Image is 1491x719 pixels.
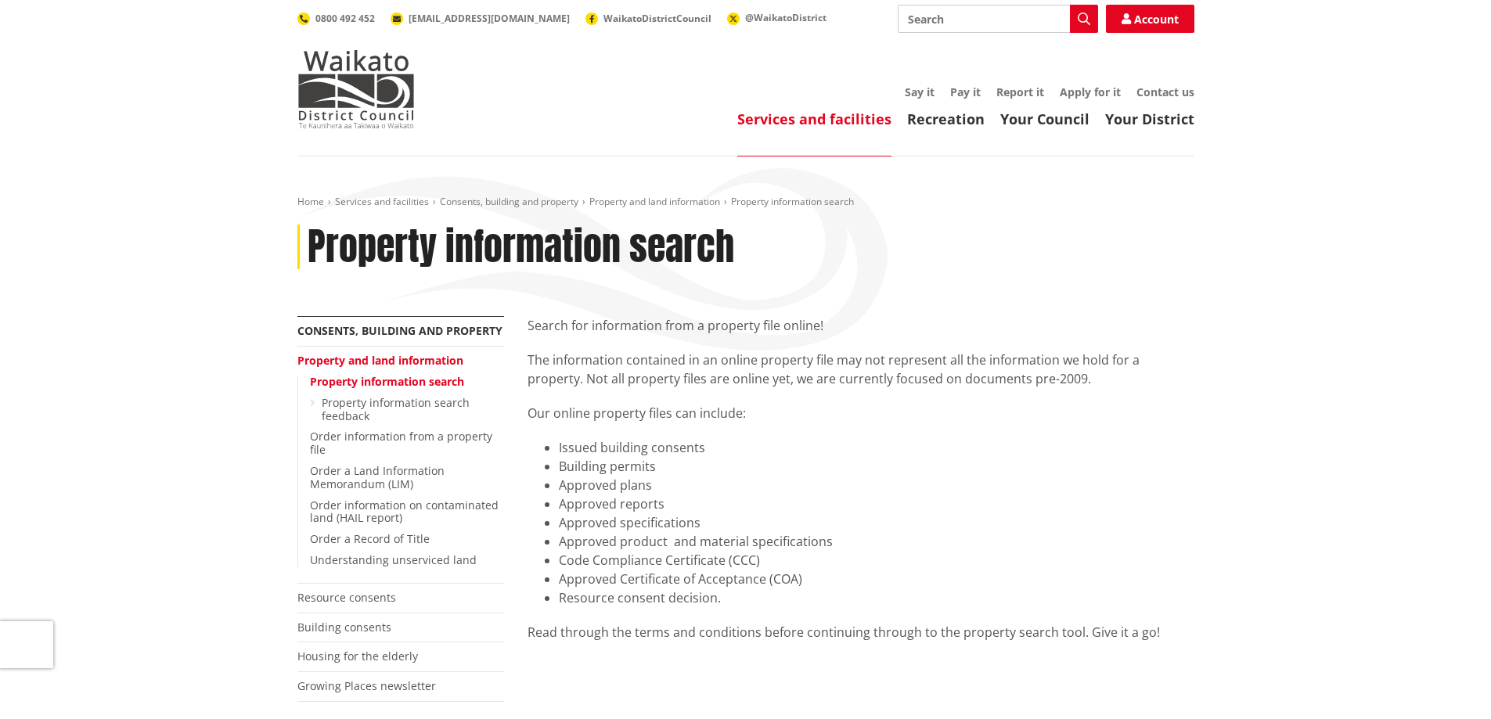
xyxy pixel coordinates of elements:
a: Services and facilities [335,195,429,208]
input: Search input [898,5,1098,33]
a: Order a Land Information Memorandum (LIM) [310,463,445,491]
li: Building permits [559,457,1194,476]
a: Resource consents [297,590,396,605]
a: Consents, building and property [440,195,578,208]
li: Issued building consents [559,438,1194,457]
a: Building consents [297,620,391,635]
a: Recreation [907,110,985,128]
a: @WaikatoDistrict [727,11,827,24]
li: Approved Certificate of Acceptance (COA) [559,570,1194,588]
span: Property information search [731,195,854,208]
nav: breadcrumb [297,196,1194,209]
a: Consents, building and property [297,323,502,338]
span: WaikatoDistrictCouncil [603,12,711,25]
li: Resource consent decision. [559,588,1194,607]
a: Home [297,195,324,208]
a: Property information search [310,374,464,389]
a: Growing Places newsletter [297,678,436,693]
a: Pay it [950,84,981,99]
a: Report it [996,84,1044,99]
a: Order information on contaminated land (HAIL report) [310,498,499,526]
a: Housing for the elderly [297,649,418,663]
li: Approved specifications [559,513,1194,532]
a: Property and land information [297,353,463,368]
a: 0800 492 452 [297,12,375,25]
img: Waikato District Council - Te Kaunihera aa Takiwaa o Waikato [297,50,415,128]
p: Search for information from a property file online! [528,316,1194,335]
li: Code Compliance Certificate (CCC) [559,551,1194,570]
a: [EMAIL_ADDRESS][DOMAIN_NAME] [391,12,570,25]
a: Account [1106,5,1194,33]
a: Apply for it [1060,84,1121,99]
p: The information contained in an online property file may not represent all the information we hol... [528,351,1194,388]
a: Services and facilities [737,110,891,128]
li: Approved reports [559,494,1194,513]
div: Read through the terms and conditions before continuing through to the property search tool. Give... [528,623,1194,642]
li: Approved plans [559,476,1194,494]
a: Order information from a property file [310,429,492,457]
a: Property and land information [589,195,720,208]
span: @WaikatoDistrict [745,11,827,24]
li: Approved product and material specifications [559,532,1194,551]
a: Say it [905,84,935,99]
a: Contact us [1136,84,1194,99]
a: Property information search feedback [322,395,470,423]
span: 0800 492 452 [315,12,375,25]
span: Our online property files can include: [528,404,746,422]
a: Your Council [1000,110,1089,128]
span: [EMAIL_ADDRESS][DOMAIN_NAME] [409,12,570,25]
a: Understanding unserviced land [310,552,477,567]
a: Order a Record of Title [310,531,430,546]
a: Your District [1105,110,1194,128]
h1: Property information search [308,225,734,270]
a: WaikatoDistrictCouncil [585,12,711,25]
